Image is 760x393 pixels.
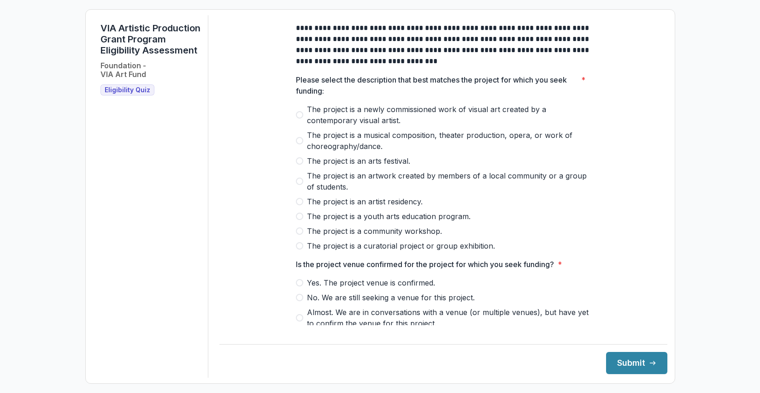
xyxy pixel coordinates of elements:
[296,259,554,270] p: Is the project venue confirmed for the project for which you seek funding?
[100,23,200,56] h1: VIA Artistic Production Grant Program Eligibility Assessment
[606,352,667,374] button: Submit
[307,130,591,152] span: The project is a musical composition, theater production, opera, or work of choreography/dance.
[307,155,410,167] span: The project is an arts festival.
[307,211,471,222] span: The project is a youth arts education program.
[307,226,442,237] span: The project is a community workshop.
[307,196,423,207] span: The project is an artist residency.
[307,307,591,329] span: Almost. We are in conversations with a venue (or multiple venues), but have yet to confirm the ve...
[307,240,495,251] span: The project is a curatorial project or group exhibition.
[100,61,146,79] h2: Foundation - VIA Art Fund
[307,104,591,126] span: The project is a newly commissioned work of visual art created by a contemporary visual artist.
[105,86,150,94] span: Eligibility Quiz
[307,170,591,192] span: The project is an artwork created by members of a local community or a group of students.
[296,74,577,96] p: Please select the description that best matches the project for which you seek funding:
[307,292,475,303] span: No. We are still seeking a venue for this project.
[307,277,435,288] span: Yes. The project venue is confirmed.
